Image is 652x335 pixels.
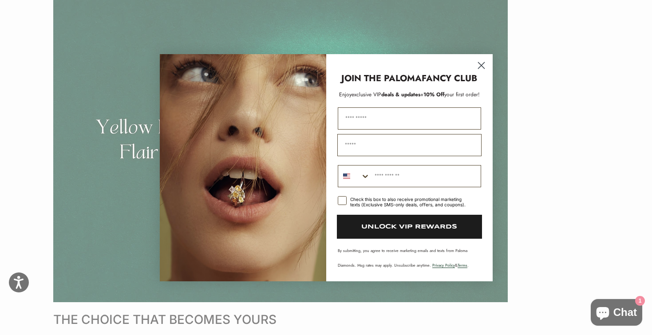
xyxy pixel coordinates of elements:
[337,215,482,239] button: UNLOCK VIP REWARDS
[423,91,444,99] span: 10% Off
[474,58,489,73] button: Close dialog
[337,134,482,156] input: Email
[458,262,467,268] a: Terms
[420,91,480,99] span: + your first order!
[422,72,477,85] strong: FANCY CLUB
[341,72,422,85] strong: JOIN THE PALOMA
[432,262,455,268] a: Privacy Policy
[160,54,326,281] img: Loading...
[352,91,420,99] span: deals & updates
[352,91,381,99] span: exclusive VIP
[338,166,370,187] button: Search Countries
[370,166,481,187] input: Phone Number
[339,91,352,99] span: Enjoy
[338,248,481,268] p: By submitting, you agree to receive marketing emails and texts from Paloma Diamonds. Msg rates ma...
[432,262,469,268] span: & .
[338,107,481,130] input: First Name
[343,173,350,180] img: United States
[350,197,470,207] div: Check this box to also receive promotional marketing texts (Exclusive SMS-only deals, offers, and...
